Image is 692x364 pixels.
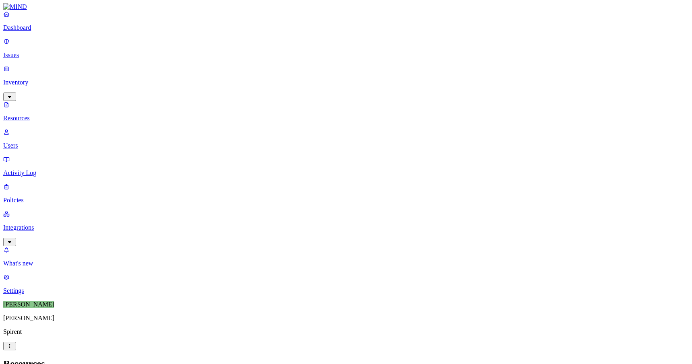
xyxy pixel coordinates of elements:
a: Dashboard [3,10,689,31]
p: Inventory [3,79,689,86]
p: What's new [3,260,689,267]
a: Users [3,128,689,149]
a: Resources [3,101,689,122]
a: Activity Log [3,156,689,177]
a: What's new [3,246,689,267]
p: Activity Log [3,169,689,177]
a: Policies [3,183,689,204]
a: Integrations [3,210,689,245]
p: Integrations [3,224,689,231]
span: [PERSON_NAME] [3,301,54,308]
p: Users [3,142,689,149]
p: [PERSON_NAME] [3,315,689,322]
a: Issues [3,38,689,59]
p: Resources [3,115,689,122]
p: Spirent [3,328,689,335]
img: MIND [3,3,27,10]
p: Policies [3,197,689,204]
a: MIND [3,3,689,10]
a: Inventory [3,65,689,100]
p: Issues [3,51,689,59]
a: Settings [3,274,689,294]
p: Dashboard [3,24,689,31]
p: Settings [3,287,689,294]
